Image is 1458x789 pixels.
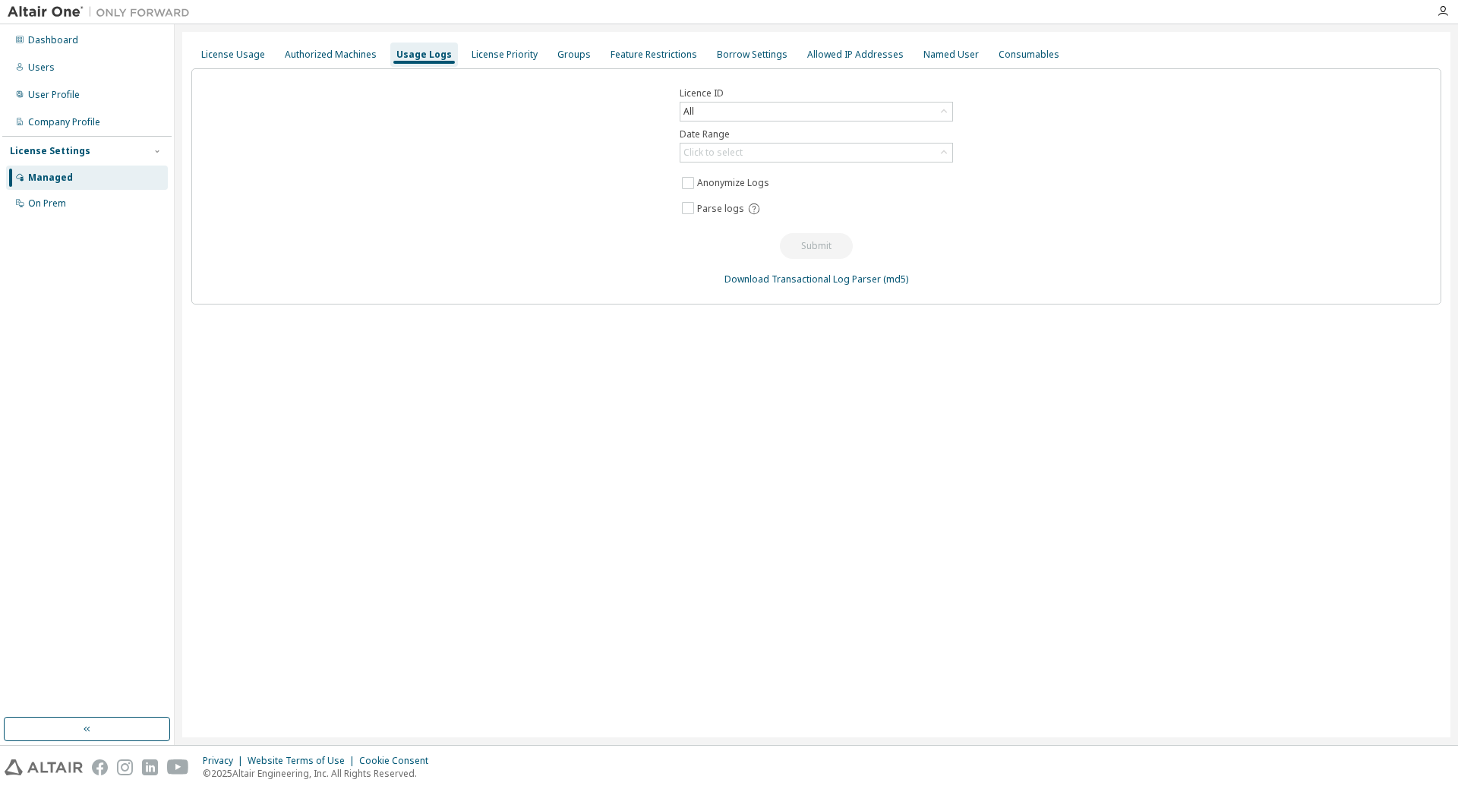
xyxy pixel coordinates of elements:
div: License Usage [201,49,265,61]
a: Download Transactional Log Parser [724,273,881,286]
div: Groups [557,49,591,61]
div: Cookie Consent [359,755,437,767]
div: Click to select [680,144,952,162]
div: Feature Restrictions [611,49,697,61]
div: Named User [923,49,979,61]
div: Authorized Machines [285,49,377,61]
div: On Prem [28,197,66,210]
a: (md5) [883,273,908,286]
div: Website Terms of Use [248,755,359,767]
div: Managed [28,172,73,184]
label: Anonymize Logs [697,174,772,192]
div: Privacy [203,755,248,767]
div: License Settings [10,145,90,157]
div: Consumables [999,49,1059,61]
button: Submit [780,233,853,259]
img: instagram.svg [117,759,133,775]
div: Usage Logs [396,49,452,61]
img: linkedin.svg [142,759,158,775]
p: © 2025 Altair Engineering, Inc. All Rights Reserved. [203,767,437,780]
label: Date Range [680,128,953,140]
img: Altair One [8,5,197,20]
div: Company Profile [28,116,100,128]
span: Parse logs [697,203,744,215]
img: altair_logo.svg [5,759,83,775]
div: All [680,103,952,121]
div: License Priority [472,49,538,61]
img: youtube.svg [167,759,189,775]
div: Click to select [683,147,743,159]
label: Licence ID [680,87,953,99]
div: All [681,103,696,120]
div: Allowed IP Addresses [807,49,904,61]
div: Dashboard [28,34,78,46]
img: facebook.svg [92,759,108,775]
div: Users [28,62,55,74]
div: User Profile [28,89,80,101]
div: Borrow Settings [717,49,787,61]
